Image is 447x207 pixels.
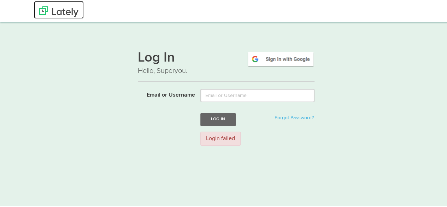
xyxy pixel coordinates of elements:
[18,18,50,24] div: Domain: [URL]
[11,11,17,17] img: logo_orange.svg
[200,131,241,145] div: Login failed
[39,5,78,16] img: Lately
[275,114,314,119] a: Forgot Password?
[200,88,314,101] input: Email or Username
[133,88,195,98] label: Email or Username
[70,41,76,47] img: tab_keywords_by_traffic_grey.svg
[138,50,314,65] h1: Log In
[200,112,236,125] button: Log In
[78,42,119,46] div: Keywords by Traffic
[138,65,314,75] p: Hello, Superyou.
[11,18,17,24] img: website_grey.svg
[19,41,25,47] img: tab_domain_overview_orange.svg
[27,42,63,46] div: Domain Overview
[20,11,35,17] div: v 4.0.25
[247,50,314,66] img: google-signin.png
